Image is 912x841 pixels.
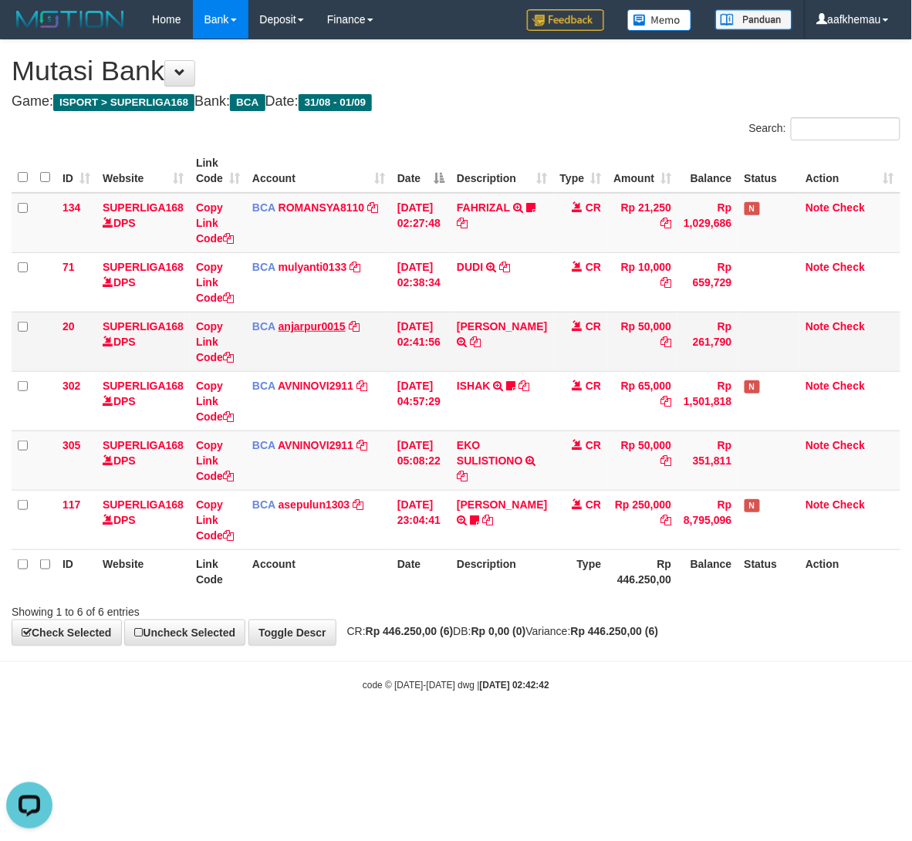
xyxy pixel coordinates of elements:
span: BCA [230,94,265,111]
a: Copy YUSUF LINTAR HIDAY to clipboard [470,336,481,348]
span: 31/08 - 01/09 [299,94,373,111]
td: [DATE] 23:04:41 [391,490,451,549]
th: Website [96,549,190,593]
a: Copy DUDI to clipboard [499,261,510,273]
th: Account [246,549,391,593]
th: Link Code [190,549,246,593]
a: Check [833,320,865,333]
td: DPS [96,252,190,312]
a: Check [833,498,865,511]
td: DPS [96,490,190,549]
td: [DATE] 02:41:56 [391,312,451,371]
td: DPS [96,431,190,490]
a: Copy Link Code [196,201,234,245]
a: Copy EKO SULISTIONO to clipboard [457,470,468,482]
a: ISHAK [457,380,491,392]
div: Showing 1 to 6 of 6 entries [12,598,369,620]
strong: Rp 0,00 (0) [471,625,526,637]
td: Rp 50,000 [607,312,677,371]
a: SUPERLIGA168 [103,498,184,511]
a: Copy Rp 50,000 to clipboard [660,454,671,467]
td: DPS [96,193,190,253]
a: Copy Rp 50,000 to clipboard [660,336,671,348]
a: Note [806,261,829,273]
a: Check [833,380,865,392]
a: Copy ISHAK to clipboard [518,380,529,392]
a: Copy FAHRIZAL to clipboard [457,217,468,229]
a: DUDI [457,261,483,273]
span: BCA [252,201,275,214]
th: Type: activate to sort column ascending [554,149,608,193]
th: Status [738,149,800,193]
small: code © [DATE]-[DATE] dwg | [363,681,549,691]
span: Has Note [745,380,760,393]
a: Note [806,201,829,214]
span: BCA [252,380,275,392]
th: Account: activate to sort column ascending [246,149,391,193]
a: Copy Link Code [196,439,234,482]
a: AVNINOVI2911 [278,439,353,451]
a: [PERSON_NAME] [457,498,547,511]
a: asepulun1303 [279,498,350,511]
a: EKO SULISTIONO [457,439,523,467]
img: Button%20Memo.svg [627,9,692,31]
td: Rp 250,000 [607,490,677,549]
a: Copy Rp 65,000 to clipboard [660,395,671,407]
span: CR [586,439,601,451]
th: Rp 446.250,00 [607,549,677,593]
th: Balance [677,149,738,193]
td: Rp 351,811 [677,431,738,490]
img: Feedback.jpg [527,9,604,31]
a: FAHRIZAL [457,201,510,214]
a: [PERSON_NAME] [457,320,547,333]
th: Link Code: activate to sort column ascending [190,149,246,193]
td: [DATE] 05:08:22 [391,431,451,490]
a: Copy Rp 21,250 to clipboard [660,217,671,229]
span: CR [586,498,601,511]
a: mulyanti0133 [279,261,347,273]
span: Has Note [745,499,760,512]
span: CR [586,320,601,333]
span: 117 [62,498,80,511]
a: Copy Link Code [196,498,234,542]
th: Balance [677,549,738,593]
span: BCA [252,498,275,511]
a: Copy ROMANSYA8110 to clipboard [367,201,378,214]
th: Date: activate to sort column descending [391,149,451,193]
td: Rp 10,000 [607,252,677,312]
span: ISPORT > SUPERLIGA168 [53,94,194,111]
td: Rp 1,501,818 [677,371,738,431]
img: MOTION_logo.png [12,8,129,31]
td: Rp 21,250 [607,193,677,253]
strong: Rp 446.250,00 (6) [366,625,454,637]
span: BCA [252,320,275,333]
th: ID: activate to sort column ascending [56,149,96,193]
span: 305 [62,439,80,451]
a: Copy AVNINOVI2911 to clipboard [356,439,367,451]
a: SUPERLIGA168 [103,261,184,273]
th: Status [738,549,800,593]
a: Toggle Descr [248,620,336,646]
input: Search: [791,117,900,140]
th: Website: activate to sort column ascending [96,149,190,193]
strong: [DATE] 02:42:42 [480,681,549,691]
td: Rp 8,795,096 [677,490,738,549]
td: Rp 261,790 [677,312,738,371]
a: Copy Link Code [196,320,234,363]
th: Amount: activate to sort column ascending [607,149,677,193]
th: Action [799,549,900,593]
a: Copy Rp 250,000 to clipboard [660,514,671,526]
td: DPS [96,371,190,431]
a: SUPERLIGA168 [103,439,184,451]
a: Note [806,498,829,511]
th: ID [56,549,96,593]
th: Description: activate to sort column ascending [451,149,553,193]
a: Copy Rp 10,000 to clipboard [660,276,671,289]
a: Uncheck Selected [124,620,245,646]
td: DPS [96,312,190,371]
th: Action: activate to sort column ascending [799,149,900,193]
span: CR: DB: Variance: [339,625,659,637]
span: BCA [252,439,275,451]
a: Copy asepulun1303 to clipboard [353,498,363,511]
td: Rp 659,729 [677,252,738,312]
